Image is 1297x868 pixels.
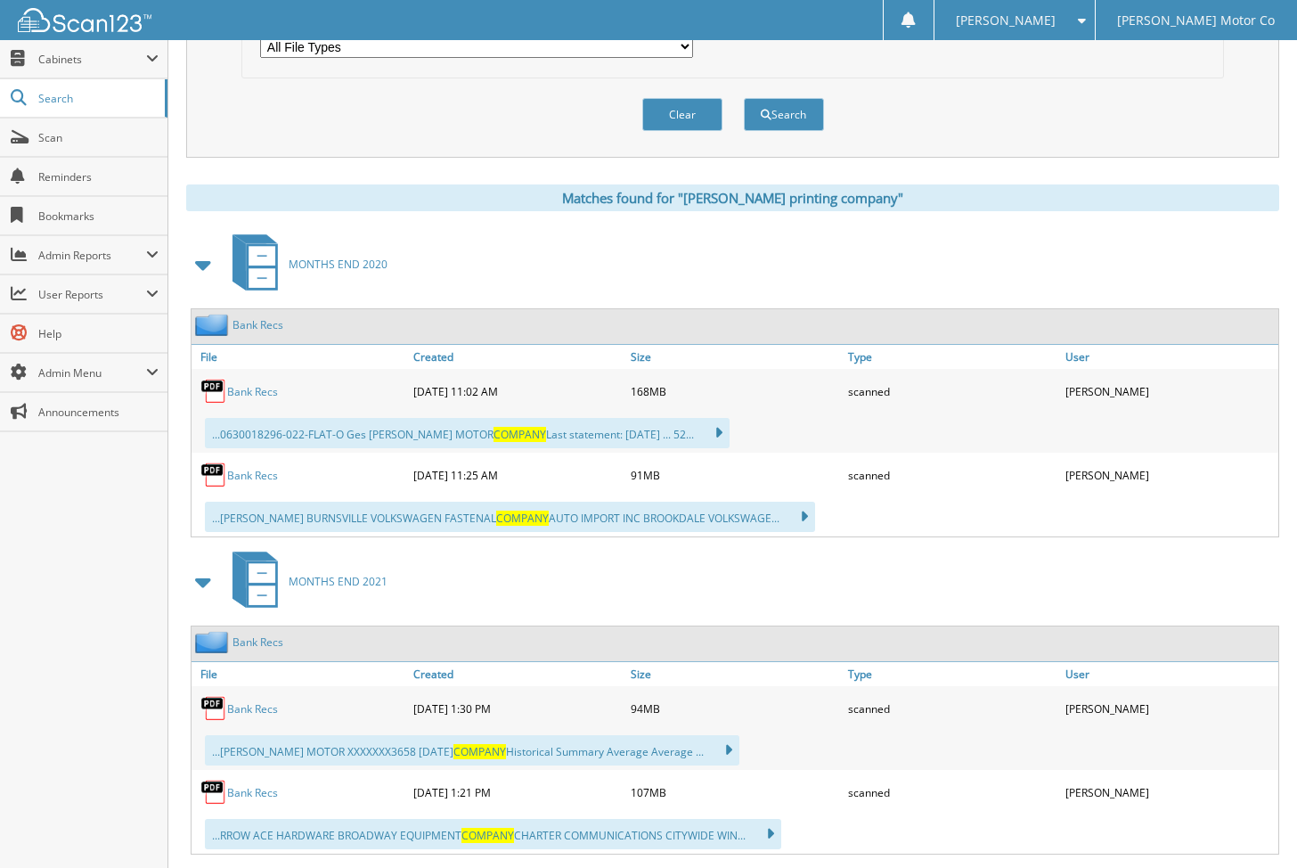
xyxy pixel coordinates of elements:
div: [PERSON_NAME] [1061,774,1278,810]
a: Size [626,662,844,686]
div: ...[PERSON_NAME] BURNSVILLE VOLKSWAGEN FASTENAL AUTO IMPORT INC BROOKDALE VOLKSWAGE... [205,502,815,532]
a: Bank Recs [232,635,283,650]
a: MONTHS END 2021 [222,546,387,617]
div: [PERSON_NAME] [1061,457,1278,493]
a: Created [409,662,626,686]
a: Type [844,662,1061,686]
span: COMPANY [496,511,549,526]
div: [DATE] 11:25 AM [409,457,626,493]
span: Reminders [38,169,159,184]
div: scanned [844,774,1061,810]
div: [DATE] 1:21 PM [409,774,626,810]
a: Bank Recs [227,701,278,717]
div: scanned [844,373,1061,409]
div: ...RROW ACE HARDWARE BROADWAY EQUIPMENT CHARTER COMMUNICATIONS CITYWIDE WIN... [205,819,781,849]
div: [DATE] 11:02 AM [409,373,626,409]
div: [PERSON_NAME] [1061,691,1278,726]
span: Announcements [38,405,159,420]
img: PDF.png [200,378,227,405]
span: Admin Menu [38,365,146,381]
a: User [1061,662,1278,686]
div: 168MB [626,373,844,409]
a: Size [626,345,844,369]
img: folder2.png [195,631,232,653]
img: PDF.png [200,779,227,806]
div: 107MB [626,774,844,810]
a: File [192,345,409,369]
span: [PERSON_NAME] [956,15,1056,26]
a: Type [844,345,1061,369]
img: PDF.png [200,695,227,722]
a: File [192,662,409,686]
span: COMPANY [453,744,506,759]
img: folder2.png [195,314,232,336]
button: Clear [642,98,722,131]
div: Matches found for "[PERSON_NAME] printing company" [186,184,1279,211]
a: Created [409,345,626,369]
span: MONTHS END 2021 [289,574,387,589]
span: Admin Reports [38,248,146,263]
div: [DATE] 1:30 PM [409,691,626,726]
span: COMPANY [461,828,514,843]
a: Bank Recs [232,317,283,332]
span: MONTHS END 2020 [289,257,387,272]
span: COMPANY [494,427,546,442]
span: Bookmarks [38,209,159,224]
div: scanned [844,691,1061,726]
div: 94MB [626,691,844,726]
div: [PERSON_NAME] [1061,373,1278,409]
a: Bank Recs [227,384,278,399]
a: Bank Recs [227,785,278,800]
button: Search [744,98,824,131]
span: Scan [38,130,159,145]
div: scanned [844,457,1061,493]
a: User [1061,345,1278,369]
span: Help [38,326,159,341]
a: Bank Recs [227,468,278,483]
div: 91MB [626,457,844,493]
span: Search [38,91,156,106]
div: ...[PERSON_NAME] MOTOR XXXXXXX3658 [DATE] Historical Summary Average Average ... [205,735,739,766]
span: Cabinets [38,52,146,67]
span: [PERSON_NAME] Motor Co [1117,15,1275,26]
div: ...0630018296-022-FLAT-O Ges [PERSON_NAME] MOTOR Last statement: [DATE] ... 52... [205,418,730,448]
a: MONTHS END 2020 [222,229,387,299]
img: scan123-logo-white.svg [18,8,151,32]
span: User Reports [38,287,146,302]
img: PDF.png [200,462,227,488]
